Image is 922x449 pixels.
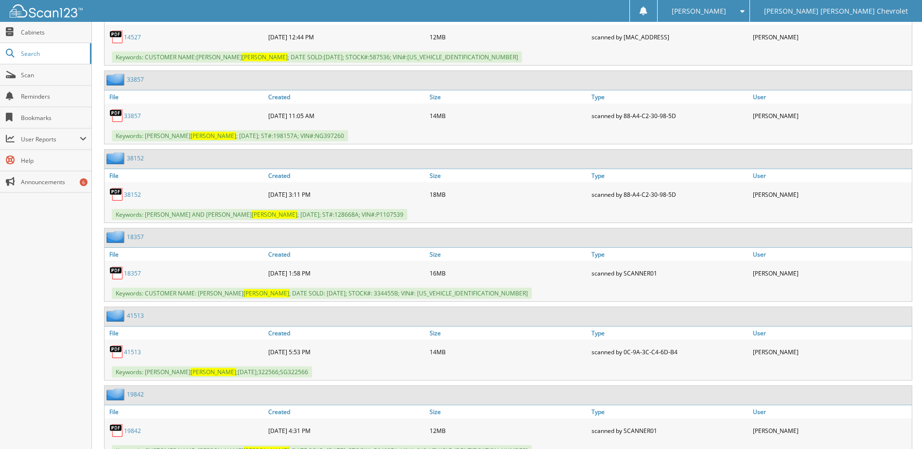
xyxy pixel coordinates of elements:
[589,405,750,418] a: Type
[242,53,288,61] span: [PERSON_NAME]
[104,248,266,261] a: File
[750,185,912,204] div: [PERSON_NAME]
[589,342,750,362] div: scanned by 0C-9A-3C-C4-6D-B4
[750,248,912,261] a: User
[427,169,589,182] a: Size
[266,405,427,418] a: Created
[266,185,427,204] div: [DATE] 3:11 PM
[109,345,124,359] img: PDF.png
[427,342,589,362] div: 14MB
[589,421,750,440] div: scanned by SCANNER01
[589,327,750,340] a: Type
[266,421,427,440] div: [DATE] 4:31 PM
[589,106,750,125] div: scanned by 88-A4-C2-30-98-5D
[427,405,589,418] a: Size
[266,106,427,125] div: [DATE] 11:05 AM
[112,52,522,63] span: Keywords: CUSTOMER NAME:[PERSON_NAME] ; DATE SOLD:[DATE]; STOCK#:587536; VIN#:[US_VEHICLE_IDENTIF...
[427,106,589,125] div: 14MB
[266,27,427,47] div: [DATE] 12:44 PM
[21,50,85,58] span: Search
[191,132,236,140] span: [PERSON_NAME]
[10,4,83,17] img: scan123-logo-white.svg
[750,342,912,362] div: [PERSON_NAME]
[124,190,141,199] a: 38152
[427,421,589,440] div: 12MB
[672,8,726,14] span: [PERSON_NAME]
[589,248,750,261] a: Type
[127,75,144,84] a: 33857
[427,185,589,204] div: 18MB
[109,30,124,44] img: PDF.png
[106,73,127,86] img: folder2.png
[112,209,407,220] span: Keywords: [PERSON_NAME] AND [PERSON_NAME] ; [DATE]; ST#:128668A; VIN#:P1107539
[106,310,127,322] img: folder2.png
[21,156,87,165] span: Help
[112,366,312,378] span: Keywords: [PERSON_NAME] ;[DATE];322566;SG322566
[750,421,912,440] div: [PERSON_NAME]
[21,92,87,101] span: Reminders
[750,169,912,182] a: User
[109,423,124,438] img: PDF.png
[106,388,127,400] img: folder2.png
[124,348,141,356] a: 41513
[127,390,144,398] a: 19842
[750,405,912,418] a: User
[266,327,427,340] a: Created
[21,178,87,186] span: Announcements
[104,327,266,340] a: File
[750,263,912,283] div: [PERSON_NAME]
[21,71,87,79] span: Scan
[104,169,266,182] a: File
[427,90,589,104] a: Size
[266,342,427,362] div: [DATE] 5:53 PM
[127,311,144,320] a: 41513
[589,90,750,104] a: Type
[124,427,141,435] a: 19842
[104,90,266,104] a: File
[589,169,750,182] a: Type
[21,114,87,122] span: Bookmarks
[109,266,124,280] img: PDF.png
[427,327,589,340] a: Size
[21,135,80,143] span: User Reports
[244,289,289,297] span: [PERSON_NAME]
[266,169,427,182] a: Created
[106,231,127,243] img: folder2.png
[127,154,144,162] a: 38152
[104,405,266,418] a: File
[106,152,127,164] img: folder2.png
[109,108,124,123] img: PDF.png
[266,263,427,283] div: [DATE] 1:58 PM
[127,233,144,241] a: 18357
[124,269,141,277] a: 18357
[124,112,141,120] a: 33857
[266,248,427,261] a: Created
[589,27,750,47] div: scanned by [MAC_ADDRESS]
[750,90,912,104] a: User
[124,33,141,41] a: 14527
[764,8,908,14] span: [PERSON_NAME] [PERSON_NAME] Chevrolet
[191,368,236,376] span: [PERSON_NAME]
[112,288,532,299] span: Keywords: CUSTOMER NAME: [PERSON_NAME] ; DATE SOLD: [DATE]; STOCK#: 334455B; VIN#: [US_VEHICLE_ID...
[589,263,750,283] div: scanned by SCANNER01
[427,27,589,47] div: 12MB
[427,263,589,283] div: 16MB
[21,28,87,36] span: Cabinets
[112,130,348,141] span: Keywords: [PERSON_NAME] ; [DATE]; ST#:198157A; VIN#:NG397260
[750,106,912,125] div: [PERSON_NAME]
[109,187,124,202] img: PDF.png
[750,327,912,340] a: User
[252,210,297,219] span: [PERSON_NAME]
[589,185,750,204] div: scanned by 88-A4-C2-30-98-5D
[80,178,87,186] div: 6
[750,27,912,47] div: [PERSON_NAME]
[427,248,589,261] a: Size
[266,90,427,104] a: Created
